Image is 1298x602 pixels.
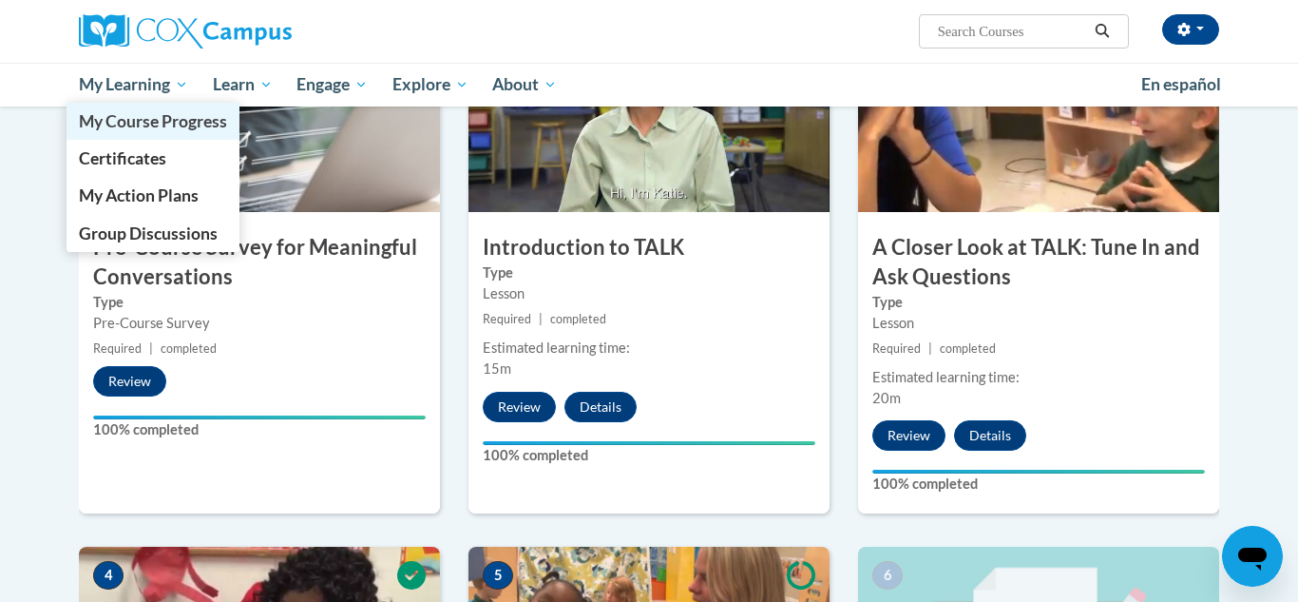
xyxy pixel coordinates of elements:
div: Lesson [872,313,1205,334]
a: Learn [200,63,285,107]
button: Review [93,366,166,397]
span: Required [93,341,142,356]
label: 100% completed [483,445,815,466]
img: Course Image [79,22,440,212]
input: Search Courses [936,20,1088,43]
span: Certificates [79,148,166,168]
img: Cox Campus [79,14,292,49]
span: Required [872,341,921,356]
button: Details [954,420,1026,451]
span: Explore [392,73,468,96]
span: My Learning [79,73,188,96]
img: Course Image [858,22,1219,212]
button: Review [483,392,556,422]
a: Engage [284,63,380,107]
a: About [481,63,570,107]
label: Type [483,262,815,283]
button: Search [1088,20,1117,43]
span: Required [483,312,531,326]
div: Your progress [93,416,426,419]
span: My Course Progress [79,111,227,131]
div: Main menu [50,63,1248,107]
span: My Action Plans [79,185,199,205]
div: Estimated learning time: [483,338,815,359]
div: Your progress [483,441,815,445]
span: About [492,73,557,96]
h3: A Closer Look at TALK: Tune In and Ask Questions [858,233,1219,292]
h3: Pre-Course Survey for Meaningful Conversations [79,233,440,292]
span: En español [1141,74,1221,94]
img: Course Image [468,22,830,212]
span: Group Discussions [79,223,218,243]
a: En español [1129,65,1233,105]
a: My Course Progress [67,103,239,140]
span: 4 [93,561,124,590]
a: Certificates [67,140,239,177]
span: 6 [872,561,903,590]
div: Your progress [872,470,1205,474]
iframe: Button to launch messaging window [1222,526,1283,587]
a: My Learning [67,63,200,107]
h3: Introduction to TALK [468,233,830,262]
span: | [149,341,153,356]
span: | [928,341,932,356]
span: Learn [213,73,273,96]
div: Lesson [483,283,815,304]
span: completed [161,341,217,356]
span: 20m [872,390,901,406]
button: Account Settings [1162,14,1219,45]
label: 100% completed [93,419,426,440]
span: 15m [483,360,511,377]
button: Review [872,420,945,451]
span: completed [550,312,606,326]
span: | [539,312,543,326]
label: Type [93,292,426,313]
button: Details [564,392,637,422]
span: completed [940,341,996,356]
span: 5 [483,561,513,590]
a: Group Discussions [67,215,239,252]
a: My Action Plans [67,177,239,214]
a: Cox Campus [79,14,440,49]
div: Estimated learning time: [872,367,1205,388]
label: 100% completed [872,474,1205,495]
a: Explore [380,63,481,107]
label: Type [872,292,1205,313]
div: Pre-Course Survey [93,313,426,334]
span: Engage [296,73,368,96]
